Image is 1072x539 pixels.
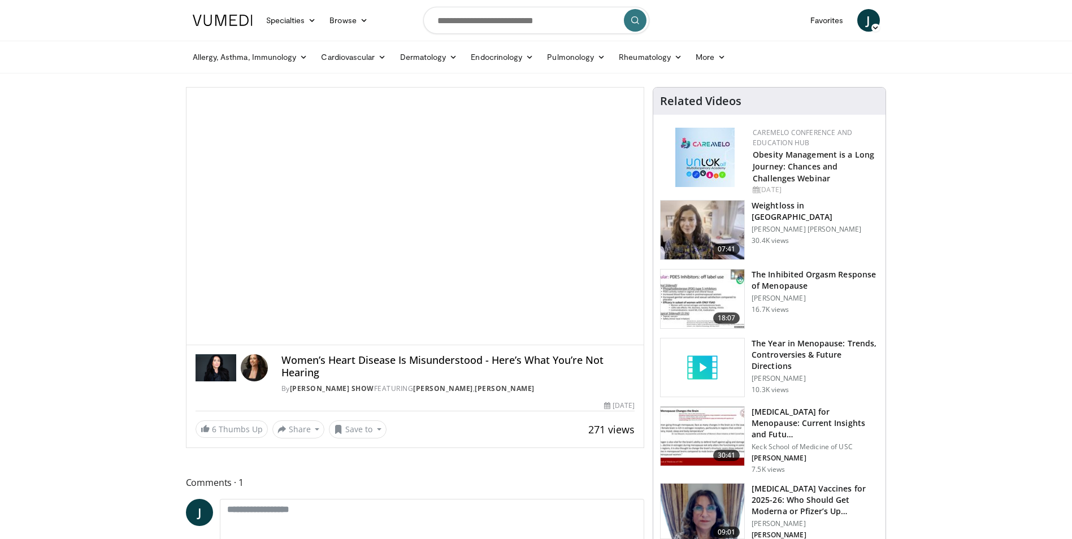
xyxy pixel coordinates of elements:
[186,499,213,526] a: J
[272,420,325,438] button: Share
[314,46,393,68] a: Cardiovascular
[612,46,689,68] a: Rheumatology
[857,9,880,32] a: J
[752,294,879,303] p: [PERSON_NAME]
[186,88,644,345] video-js: Video Player
[475,384,535,393] a: [PERSON_NAME]
[281,384,635,394] div: By FEATURING ,
[281,354,635,379] h4: Women’s Heart Disease Is Misunderstood - Here’s What You’re Not Hearing
[290,384,374,393] a: [PERSON_NAME] Show
[713,450,740,461] span: 30:41
[752,338,879,372] h3: The Year in Menopause: Trends, Controversies & Future Directions
[660,200,879,260] a: 07:41 Weightloss in [GEOGRAPHIC_DATA] [PERSON_NAME] [PERSON_NAME] 30.4K views
[196,354,236,381] img: Dr. Gabrielle Lyon Show
[660,94,741,108] h4: Related Videos
[660,338,879,398] a: The Year in Menopause: Trends, Controversies & Future Directions [PERSON_NAME] 10.3K views
[196,420,268,438] a: 6 Thumbs Up
[540,46,612,68] a: Pulmonology
[752,225,879,234] p: [PERSON_NAME] [PERSON_NAME]
[186,46,315,68] a: Allergy, Asthma, Immunology
[752,305,789,314] p: 16.7K views
[464,46,540,68] a: Endocrinology
[413,384,473,393] a: [PERSON_NAME]
[241,354,268,381] img: Avatar
[752,483,879,517] h3: [MEDICAL_DATA] Vaccines for 2025-26: Who Should Get Moderna or Pfizer’s Up…
[752,454,879,463] p: [PERSON_NAME]
[752,236,789,245] p: 30.4K views
[660,406,879,474] a: 30:41 [MEDICAL_DATA] for Menopause: Current Insights and Futu… Keck School of Medicine of USC [PE...
[329,420,387,438] button: Save to
[713,527,740,538] span: 09:01
[186,475,645,490] span: Comments 1
[752,406,879,440] h3: [MEDICAL_DATA] for Menopause: Current Insights and Futu…
[604,401,635,411] div: [DATE]
[323,9,375,32] a: Browse
[804,9,850,32] a: Favorites
[423,7,649,34] input: Search topics, interventions
[193,15,253,26] img: VuMedi Logo
[675,128,735,187] img: 45df64a9-a6de-482c-8a90-ada250f7980c.png.150x105_q85_autocrop_double_scale_upscale_version-0.2.jpg
[661,407,744,466] img: 47271b8a-94f4-49c8-b914-2a3d3af03a9e.150x105_q85_crop-smart_upscale.jpg
[752,385,789,394] p: 10.3K views
[660,269,879,329] a: 18:07 The Inhibited Orgasm Response of Menopause [PERSON_NAME] 16.7K views
[393,46,465,68] a: Dermatology
[661,201,744,259] img: 9983fed1-7565-45be-8934-aef1103ce6e2.150x105_q85_crop-smart_upscale.jpg
[661,269,744,328] img: 283c0f17-5e2d-42ba-a87c-168d447cdba4.150x105_q85_crop-smart_upscale.jpg
[259,9,323,32] a: Specialties
[753,149,874,184] a: Obesity Management is a Long Journey: Chances and Challenges Webinar
[752,519,879,528] p: [PERSON_NAME]
[752,465,785,474] p: 7.5K views
[752,442,879,451] p: Keck School of Medicine of USC
[752,200,879,223] h3: Weightloss in [GEOGRAPHIC_DATA]
[212,424,216,434] span: 6
[713,312,740,324] span: 18:07
[713,244,740,255] span: 07:41
[753,185,876,195] div: [DATE]
[588,423,635,436] span: 271 views
[753,128,852,147] a: CaReMeLO Conference and Education Hub
[689,46,732,68] a: More
[752,374,879,383] p: [PERSON_NAME]
[661,338,744,397] img: video_placeholder_short.svg
[752,269,879,292] h3: The Inhibited Orgasm Response of Menopause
